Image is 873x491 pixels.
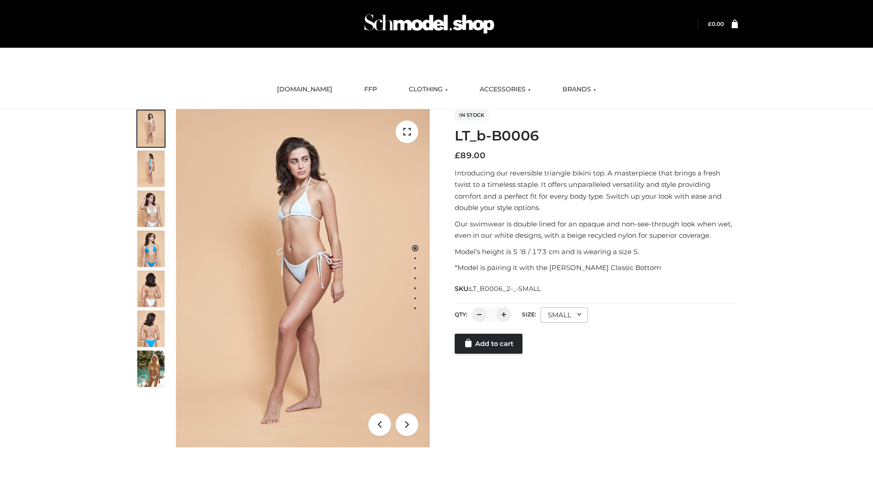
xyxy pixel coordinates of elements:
label: Size: [522,311,536,318]
p: Introducing our reversible triangle bikini top. A masterpiece that brings a fresh twist to a time... [455,167,738,214]
label: QTY: [455,311,467,318]
img: ArielClassicBikiniTop_CloudNine_AzureSky_OW114ECO_8-scaled.jpg [137,311,165,347]
img: ArielClassicBikiniTop_CloudNine_AzureSky_OW114ECO_4-scaled.jpg [137,230,165,267]
img: Schmodel Admin 964 [361,6,497,42]
p: Our swimwear is double lined for an opaque and non-see-through look when wet, even in our white d... [455,218,738,241]
a: BRANDS [556,80,603,100]
span: £ [455,150,460,160]
bdi: 0.00 [708,20,724,27]
p: *Model is pairing it with the [PERSON_NAME] Classic Bottom [455,262,738,274]
a: Add to cart [455,334,522,354]
p: Model’s height is 5 ‘8 / 173 cm and is wearing a size S. [455,246,738,258]
img: ArielClassicBikiniTop_CloudNine_AzureSky_OW114ECO_2-scaled.jpg [137,150,165,187]
bdi: 89.00 [455,150,486,160]
img: ArielClassicBikiniTop_CloudNine_AzureSky_OW114ECO_3-scaled.jpg [137,190,165,227]
span: In stock [455,110,489,120]
a: [DOMAIN_NAME] [270,80,339,100]
img: ArielClassicBikiniTop_CloudNine_AzureSky_OW114ECO_7-scaled.jpg [137,271,165,307]
img: Arieltop_CloudNine_AzureSky2.jpg [137,351,165,387]
a: CLOTHING [402,80,455,100]
img: ArielClassicBikiniTop_CloudNine_AzureSky_OW114ECO_1 [176,109,430,447]
span: LT_B0006_2-_-SMALL [470,285,541,293]
h1: LT_b-B0006 [455,128,738,144]
span: £ [708,20,712,27]
div: SMALL [541,307,588,323]
span: SKU: [455,283,542,294]
a: £0.00 [708,20,724,27]
img: ArielClassicBikiniTop_CloudNine_AzureSky_OW114ECO_1-scaled.jpg [137,110,165,147]
a: ACCESSORIES [473,80,537,100]
a: FFP [357,80,384,100]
